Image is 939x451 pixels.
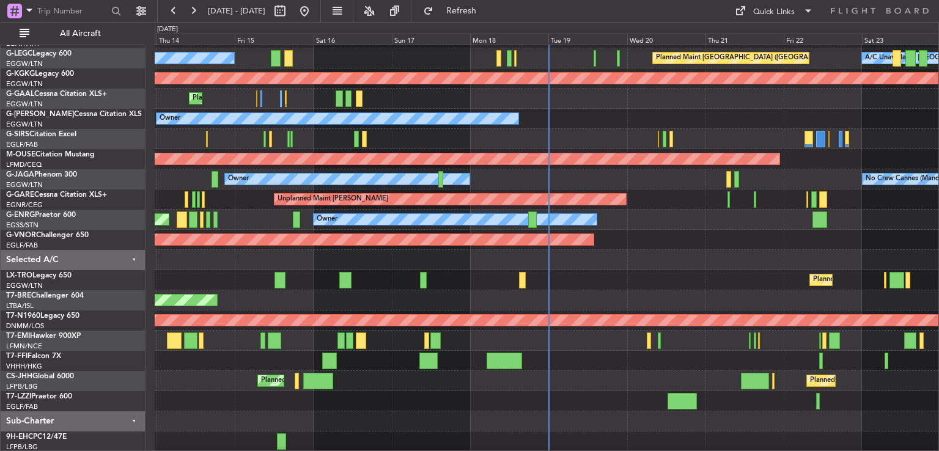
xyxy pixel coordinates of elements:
[193,89,237,108] div: Planned Maint
[314,34,392,45] div: Sat 16
[6,171,77,178] a: G-JAGAPhenom 300
[6,50,32,57] span: G-LEGC
[6,100,43,109] a: EGGW/LTN
[656,49,849,67] div: Planned Maint [GEOGRAPHIC_DATA] ([GEOGRAPHIC_DATA])
[32,29,129,38] span: All Aircraft
[6,393,31,400] span: T7-LZZI
[235,34,313,45] div: Fri 15
[6,211,35,219] span: G-ENRG
[6,59,43,68] a: EGGW/LTN
[6,70,74,78] a: G-KGKGLegacy 600
[6,151,35,158] span: M-OUSE
[548,34,627,45] div: Tue 19
[6,160,42,169] a: LFMD/CEQ
[6,321,44,331] a: DNMM/LOS
[6,312,79,320] a: T7-N1960Legacy 650
[6,79,43,89] a: EGGW/LTN
[160,109,180,128] div: Owner
[436,7,487,15] span: Refresh
[418,1,491,21] button: Refresh
[6,221,39,230] a: EGSS/STN
[6,332,30,340] span: T7-EMI
[6,171,34,178] span: G-JAGA
[6,131,29,138] span: G-SIRS
[627,34,705,45] div: Wed 20
[6,191,34,199] span: G-GARE
[6,433,67,441] a: 9H-EHCPC12/47E
[470,34,548,45] div: Mon 18
[6,342,42,351] a: LFMN/NCE
[6,191,107,199] a: G-GARECessna Citation XLS+
[6,111,74,118] span: G-[PERSON_NAME]
[6,151,95,158] a: M-OUSECitation Mustang
[6,90,107,98] a: G-GAALCessna Citation XLS+
[6,232,89,239] a: G-VNORChallenger 650
[6,292,84,299] a: T7-BREChallenger 604
[157,24,178,35] div: [DATE]
[6,180,43,189] a: EGGW/LTN
[6,211,76,219] a: G-ENRGPraetor 600
[784,34,862,45] div: Fri 22
[6,382,38,391] a: LFPB/LBG
[317,210,337,229] div: Owner
[6,272,72,279] a: LX-TROLegacy 650
[37,2,108,20] input: Trip Number
[6,433,33,441] span: 9H-EHC
[208,5,265,16] span: [DATE] - [DATE]
[6,393,72,400] a: T7-LZZIPraetor 600
[705,34,784,45] div: Thu 21
[6,241,38,250] a: EGLF/FAB
[6,353,61,360] a: T7-FFIFalcon 7X
[228,170,249,188] div: Owner
[6,140,38,149] a: EGLF/FAB
[6,120,43,129] a: EGGW/LTN
[6,200,43,210] a: EGNR/CEG
[6,332,81,340] a: T7-EMIHawker 900XP
[6,301,34,310] a: LTBA/ISL
[6,272,32,279] span: LX-TRO
[6,373,32,380] span: CS-JHH
[753,6,795,18] div: Quick Links
[6,402,38,411] a: EGLF/FAB
[13,24,133,43] button: All Aircraft
[6,292,31,299] span: T7-BRE
[156,34,235,45] div: Thu 14
[6,70,35,78] span: G-KGKG
[6,131,76,138] a: G-SIRSCitation Excel
[6,232,36,239] span: G-VNOR
[278,190,388,208] div: Unplanned Maint [PERSON_NAME]
[729,1,819,21] button: Quick Links
[6,312,40,320] span: T7-N1960
[6,90,34,98] span: G-GAAL
[6,362,42,371] a: VHHH/HKG
[6,111,142,118] a: G-[PERSON_NAME]Cessna Citation XLS
[6,50,72,57] a: G-LEGCLegacy 600
[6,353,28,360] span: T7-FFI
[392,34,470,45] div: Sun 17
[6,373,74,380] a: CS-JHHGlobal 6000
[261,372,454,390] div: Planned Maint [GEOGRAPHIC_DATA] ([GEOGRAPHIC_DATA])
[6,281,43,290] a: EGGW/LTN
